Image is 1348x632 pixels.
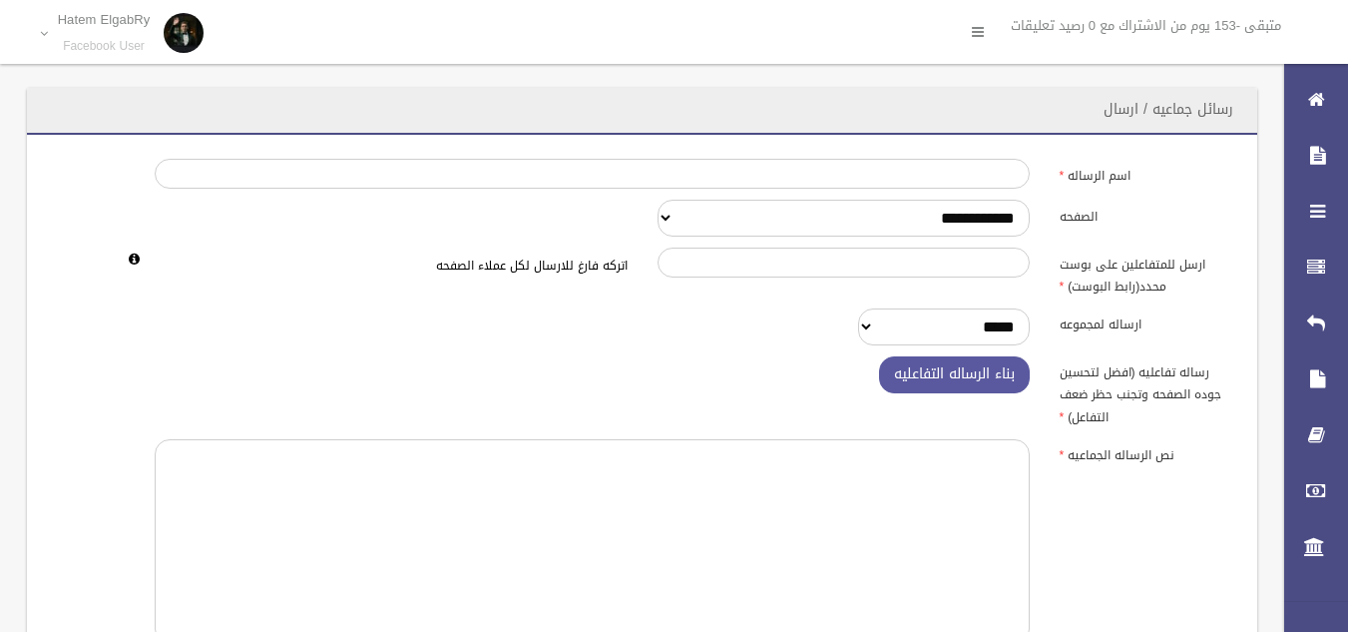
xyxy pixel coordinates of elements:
[58,39,151,54] small: Facebook User
[1045,356,1246,428] label: رساله تفاعليه (افضل لتحسين جوده الصفحه وتجنب حظر ضعف التفاعل)
[879,356,1030,393] button: بناء الرساله التفاعليه
[58,12,151,27] p: Hatem ElgabRy
[1045,439,1246,467] label: نص الرساله الجماعيه
[1045,159,1246,187] label: اسم الرساله
[1045,309,1246,336] label: ارساله لمجموعه
[1080,90,1257,129] header: رسائل جماعيه / ارسال
[1045,248,1246,298] label: ارسل للمتفاعلين على بوست محدد(رابط البوست)
[1045,200,1246,228] label: الصفحه
[155,260,628,273] h6: اتركه فارغ للارسال لكل عملاء الصفحه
